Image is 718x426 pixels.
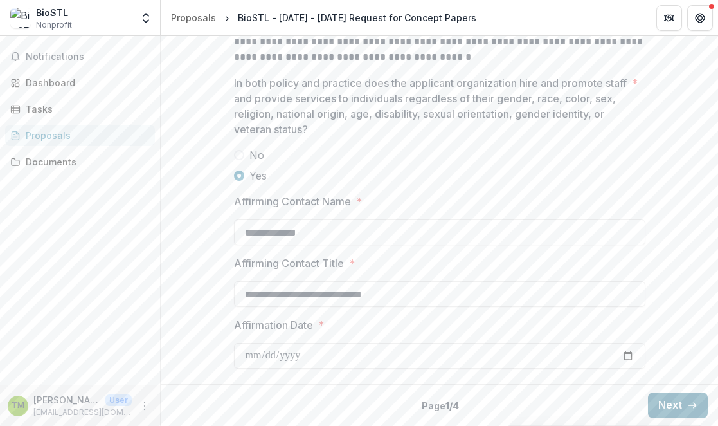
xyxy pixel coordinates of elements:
button: Notifications [5,46,155,67]
p: Page 1 / 4 [422,399,459,412]
div: BioSTL [36,6,72,19]
p: Affirmation Date [234,317,313,333]
p: In both policy and practice does the applicant organization hire and promote staff and provide se... [234,75,627,137]
button: Partners [656,5,682,31]
p: [EMAIL_ADDRESS][DOMAIN_NAME] [33,407,132,418]
button: Open entity switcher [137,5,155,31]
a: Dashboard [5,72,155,93]
a: Tasks [5,98,155,120]
nav: breadcrumb [166,8,481,27]
span: Notifications [26,51,150,62]
div: Tasks [26,102,145,116]
div: Documents [26,155,145,169]
button: Get Help [687,5,713,31]
div: Proposals [26,129,145,142]
a: Proposals [166,8,221,27]
div: BioSTL - [DATE] - [DATE] Request for Concept Papers [238,11,476,24]
div: Dashboard [26,76,145,89]
p: Affirming Contact Name [234,194,351,209]
a: Proposals [5,125,155,146]
img: BioSTL [10,8,31,28]
span: No [249,147,264,163]
div: Proposals [171,11,216,24]
p: [PERSON_NAME] [33,393,100,407]
button: Next [648,393,708,418]
p: Affirming Contact Title [234,255,344,271]
p: User [105,394,132,406]
span: Nonprofit [36,19,72,31]
button: More [137,398,152,414]
span: Yes [249,168,267,183]
div: Taylor McCabe [12,402,24,410]
a: Documents [5,151,155,172]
